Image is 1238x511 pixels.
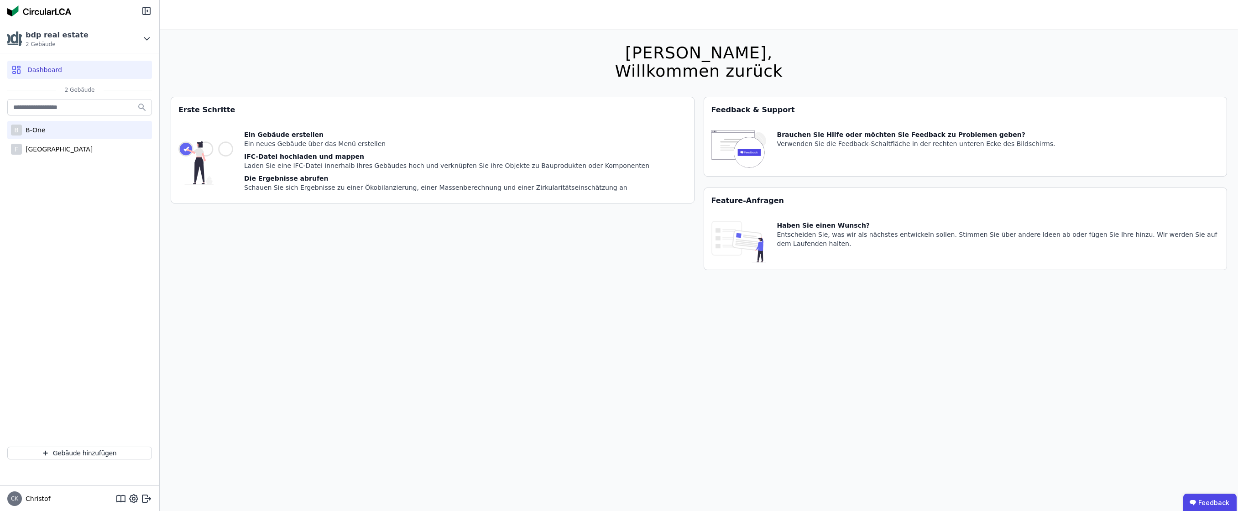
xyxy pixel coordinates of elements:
span: CK [11,496,18,501]
span: Dashboard [27,65,62,74]
div: Brauchen Sie Hilfe oder möchten Sie Feedback zu Problemen geben? [777,130,1055,139]
div: Feature-Anfragen [704,188,1227,214]
div: Willkommen zurück [615,62,783,80]
div: bdp real estate [26,30,89,41]
div: [GEOGRAPHIC_DATA] [22,145,93,154]
div: IFC-Datei hochladen und mappen [244,152,649,161]
div: Erste Schritte [171,97,694,123]
span: Christof [22,494,51,503]
div: Entscheiden Sie, was wir als nächstes entwickeln sollen. Stimmen Sie über andere Ideen ab oder fü... [777,230,1220,248]
div: Laden Sie eine IFC-Datei innerhalb Ihres Gebäudes hoch und verknüpfen Sie ihre Objekte zu Bauprod... [244,161,649,170]
img: getting_started_tile-DrF_GRSv.svg [178,130,233,196]
div: Ein Gebäude erstellen [244,130,649,139]
img: bdp real estate [7,31,22,46]
div: [PERSON_NAME], [615,44,783,62]
span: 2 Gebäude [26,41,89,48]
div: Die Ergebnisse abrufen [244,174,649,183]
div: F [11,144,22,155]
div: B [11,125,22,136]
div: Ein neues Gebäude über das Menü erstellen [244,139,649,148]
img: feedback-icon-HCTs5lye.svg [711,130,766,169]
span: 2 Gebäude [56,86,104,94]
img: Concular [7,5,71,16]
img: feature_request_tile-UiXE1qGU.svg [711,221,766,262]
button: Gebäude hinzufügen [7,447,152,459]
div: Schauen Sie sich Ergebnisse zu einer Ökobilanzierung, einer Massenberechnung und einer Zirkularit... [244,183,649,192]
div: Verwenden Sie die Feedback-Schaltfläche in der rechten unteren Ecke des Bildschirms. [777,139,1055,148]
div: Feedback & Support [704,97,1227,123]
div: B-One [22,125,46,135]
div: Haben Sie einen Wunsch? [777,221,1220,230]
